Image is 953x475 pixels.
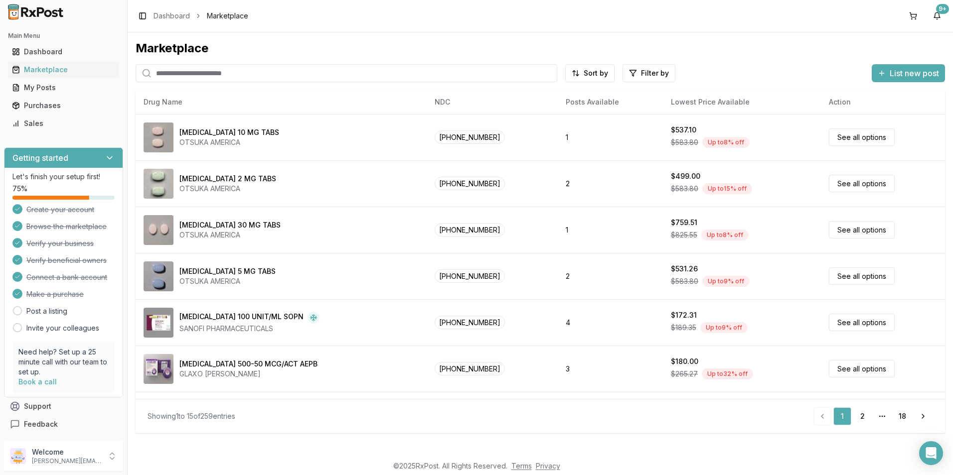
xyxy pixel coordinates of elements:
[26,289,84,299] span: Make a purchase
[702,137,750,148] div: Up to 8 % off
[12,172,115,182] p: Let's finish your setup first!
[179,359,318,369] div: [MEDICAL_DATA] 500-50 MCG/ACT AEPB
[671,171,700,181] div: $499.00
[671,230,697,240] span: $825.55
[179,312,304,324] div: [MEDICAL_DATA] 100 UNIT/ML SOPN
[144,169,173,199] img: Abilify 2 MG TABS
[536,462,560,470] a: Privacy
[584,68,608,78] span: Sort by
[853,407,871,425] a: 2
[435,362,505,375] span: [PHONE_NUMBER]
[829,221,895,238] a: See all options
[179,266,276,276] div: [MEDICAL_DATA] 5 MG TABS
[26,255,107,265] span: Verify beneficial owners
[671,218,697,228] div: $759.51
[671,125,696,135] div: $537.10
[8,32,119,40] h2: Main Menu
[12,101,115,111] div: Purchases
[623,64,675,82] button: Filter by
[136,90,427,114] th: Drug Name
[565,64,615,82] button: Sort by
[919,441,943,465] div: Open Intercom Messenger
[813,407,933,425] nav: pagination
[4,80,123,96] button: My Posts
[8,97,119,115] a: Purchases
[701,230,749,240] div: Up to 8 % off
[4,397,123,415] button: Support
[833,407,851,425] a: 1
[558,160,663,207] td: 2
[671,356,698,366] div: $180.00
[435,316,505,329] span: [PHONE_NUMBER]
[18,347,109,377] p: Need help? Set up a 25 minute call with our team to set up.
[435,269,505,283] span: [PHONE_NUMBER]
[890,67,939,79] span: List new post
[26,306,67,316] a: Post a listing
[8,61,119,79] a: Marketplace
[872,69,945,79] a: List new post
[4,44,123,60] button: Dashboard
[702,368,753,379] div: Up to 32 % off
[179,127,279,137] div: [MEDICAL_DATA] 10 MG TABS
[700,322,748,333] div: Up to 9 % off
[702,276,750,287] div: Up to 9 % off
[154,11,248,21] nav: breadcrumb
[671,184,698,194] span: $583.80
[4,4,68,20] img: RxPost Logo
[32,457,101,465] p: [PERSON_NAME][EMAIL_ADDRESS][DOMAIN_NAME]
[671,310,697,320] div: $172.31
[829,267,895,285] a: See all options
[702,183,752,194] div: Up to 15 % off
[179,137,279,147] div: OTSUKA AMERICA
[12,119,115,128] div: Sales
[821,90,945,114] th: Action
[179,230,281,240] div: OTSUKA AMERICA
[144,261,173,291] img: Abilify 5 MG TABS
[8,43,119,61] a: Dashboard
[32,447,101,457] p: Welcome
[829,360,895,377] a: See all options
[641,68,669,78] span: Filter by
[8,79,119,97] a: My Posts
[136,40,945,56] div: Marketplace
[558,207,663,253] td: 1
[26,323,99,333] a: Invite your colleagues
[179,184,276,194] div: OTSUKA AMERICA
[936,4,949,14] div: 9+
[427,90,558,114] th: NDC
[144,122,173,152] img: Abilify 10 MG TABS
[435,130,505,144] span: [PHONE_NUMBER]
[829,175,895,192] a: See all options
[671,264,698,274] div: $531.26
[207,11,248,21] span: Marketplace
[179,220,281,230] div: [MEDICAL_DATA] 30 MG TABS
[179,324,319,334] div: SANOFI PHARMACEUTICALS
[179,174,276,184] div: [MEDICAL_DATA] 2 MG TABS
[671,369,698,379] span: $265.27
[4,62,123,78] button: Marketplace
[12,184,27,194] span: 75 %
[26,222,107,232] span: Browse the marketplace
[144,215,173,245] img: Abilify 30 MG TABS
[671,276,698,286] span: $583.80
[671,137,698,147] span: $583.80
[671,323,696,333] span: $189.35
[435,177,505,190] span: [PHONE_NUMBER]
[12,83,115,93] div: My Posts
[511,462,532,470] a: Terms
[12,152,68,164] h3: Getting started
[558,392,663,438] td: 2
[12,47,115,57] div: Dashboard
[435,223,505,237] span: [PHONE_NUMBER]
[558,253,663,299] td: 2
[18,377,57,386] a: Book a call
[558,299,663,346] td: 4
[179,369,318,379] div: GLAXO [PERSON_NAME]
[829,128,895,146] a: See all options
[4,98,123,114] button: Purchases
[154,11,190,21] a: Dashboard
[12,65,115,75] div: Marketplace
[26,272,107,282] span: Connect a bank account
[144,354,173,384] img: Advair Diskus 500-50 MCG/ACT AEPB
[663,90,821,114] th: Lowest Price Available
